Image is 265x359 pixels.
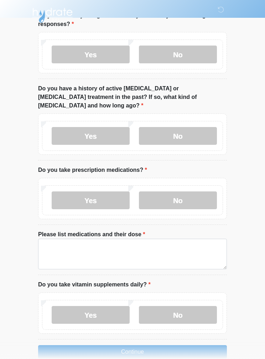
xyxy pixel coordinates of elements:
[38,166,147,174] label: Do you take prescription medications?
[38,345,227,359] button: Continue
[52,306,130,324] label: Yes
[52,127,130,145] label: Yes
[38,280,151,289] label: Do you take vitamin supplements daily?
[38,84,227,110] label: Do you have a history of active [MEDICAL_DATA] or [MEDICAL_DATA] treatment in the past? If so, wh...
[52,46,130,63] label: Yes
[139,46,217,63] label: No
[139,306,217,324] label: No
[52,191,130,209] label: Yes
[139,191,217,209] label: No
[31,5,74,23] img: Hydrate IV Bar - Flagstaff Logo
[139,127,217,145] label: No
[38,230,145,239] label: Please list medications and their dose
